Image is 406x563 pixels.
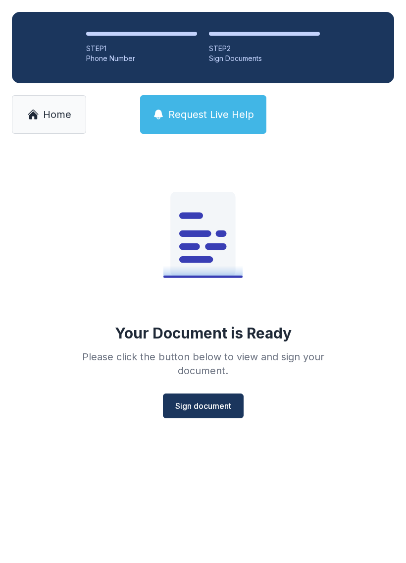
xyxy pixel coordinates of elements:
[209,54,320,63] div: Sign Documents
[175,400,231,412] span: Sign document
[115,324,292,342] div: Your Document is Ready
[209,44,320,54] div: STEP 2
[43,108,71,121] span: Home
[60,350,346,378] div: Please click the button below to view and sign your document.
[86,44,197,54] div: STEP 1
[168,108,254,121] span: Request Live Help
[86,54,197,63] div: Phone Number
